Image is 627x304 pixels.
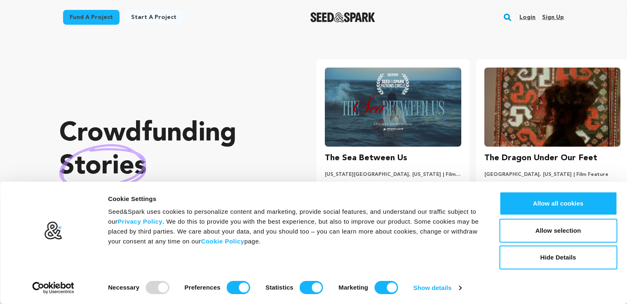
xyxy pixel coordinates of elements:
[108,284,139,291] strong: Necessary
[117,218,162,225] a: Privacy Policy
[108,207,481,246] div: Seed&Spark uses cookies to personalize content and marketing, provide social features, and unders...
[185,284,221,291] strong: Preferences
[201,238,244,245] a: Cookie Policy
[59,117,284,216] p: Crowdfunding that .
[59,144,146,189] img: hand sketched image
[124,10,183,25] a: Start a project
[108,194,481,204] div: Cookie Settings
[265,284,294,291] strong: Statistics
[325,152,407,165] h3: The Sea Between Us
[310,12,375,22] img: Seed&Spark Logo Dark Mode
[310,12,375,22] a: Seed&Spark Homepage
[413,282,461,294] a: Show details
[484,68,620,147] img: The Dragon Under Our Feet image
[325,181,461,188] p: Drama, Family
[499,246,617,269] button: Hide Details
[325,68,461,147] img: The Sea Between Us image
[17,282,89,294] a: Usercentrics Cookiebot - opens in a new window
[338,284,368,291] strong: Marketing
[484,181,620,188] p: Documentary, Experimental
[484,152,597,165] h3: The Dragon Under Our Feet
[499,219,617,243] button: Allow selection
[542,11,564,24] a: Sign up
[44,221,63,240] img: logo
[484,171,620,178] p: [GEOGRAPHIC_DATA], [US_STATE] | Film Feature
[63,10,120,25] a: Fund a project
[499,192,617,215] button: Allow all cookies
[519,11,535,24] a: Login
[325,171,461,178] p: [US_STATE][GEOGRAPHIC_DATA], [US_STATE] | Film Short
